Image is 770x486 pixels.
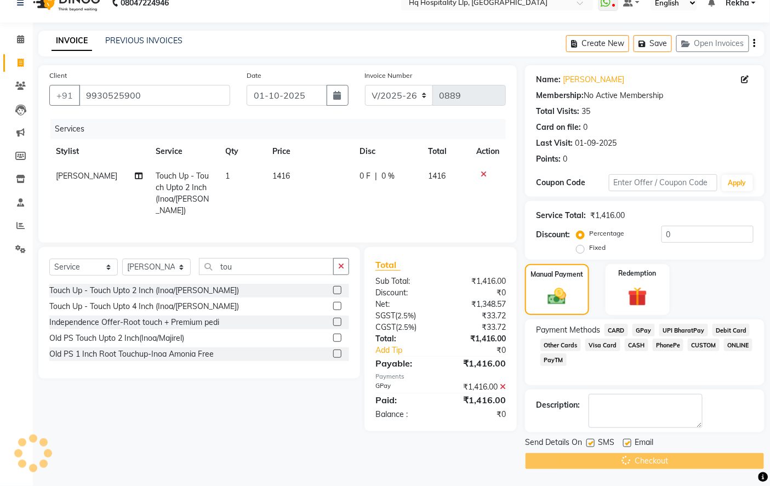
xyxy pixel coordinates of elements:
div: Discount: [367,287,441,299]
div: ₹1,416.00 [441,276,514,287]
span: 1416 [428,171,446,181]
div: Sub Total: [367,276,441,287]
div: No Active Membership [536,90,754,101]
span: 1 [226,171,230,181]
label: Percentage [589,228,624,238]
div: Independence Offer-Root touch + Premium pedi [49,317,219,328]
input: Enter Offer / Coupon Code [609,174,717,191]
div: ( ) [367,322,441,333]
span: Touch Up - Touch Upto 2 Inch (Inoa/[PERSON_NAME]) [156,171,209,215]
label: Redemption [619,268,657,278]
a: PREVIOUS INVOICES [105,36,182,45]
span: Visa Card [585,339,620,351]
div: ₹33.72 [441,310,514,322]
span: CGST [375,322,396,332]
th: Service [149,139,219,164]
label: Fixed [589,243,606,253]
div: Payments [375,372,506,381]
span: GPay [632,324,655,336]
label: Date [247,71,261,81]
div: ( ) [367,310,441,322]
div: Touch Up - Touch Upto 2 Inch (Inoa/[PERSON_NAME]) [49,285,239,296]
span: [PERSON_NAME] [56,171,117,181]
span: 0 F [360,170,370,182]
input: Search or Scan [199,258,334,275]
div: Discount: [536,229,570,241]
div: ₹1,416.00 [441,381,514,393]
th: Disc [353,139,421,164]
div: Description: [536,399,580,411]
div: Old PS Touch Upto 2 Inch(Inoa/Majirel) [49,333,184,344]
div: Touch Up - Touch Upto 4 Inch (Inoa/[PERSON_NAME]) [49,301,239,312]
div: ₹33.72 [441,322,514,333]
span: CARD [604,324,628,336]
div: Service Total: [536,210,586,221]
div: GPay [367,381,441,393]
span: UPI BharatPay [659,324,708,336]
div: Old PS 1 Inch Root Touchup-Inoa Amonia Free [49,348,214,360]
img: _gift.svg [622,285,653,309]
div: ₹1,416.00 [590,210,625,221]
div: Paid: [367,393,441,407]
div: 0 [583,122,588,133]
label: Manual Payment [531,270,584,279]
th: Total [421,139,470,164]
div: Points: [536,153,561,165]
div: Total: [367,333,441,345]
span: Email [635,437,653,450]
th: Action [470,139,506,164]
button: Apply [722,175,753,191]
a: INVOICE [52,31,92,51]
div: Total Visits: [536,106,579,117]
input: Search by Name/Mobile/Email/Code [79,85,230,106]
div: 35 [581,106,590,117]
span: SGST [375,311,395,321]
label: Client [49,71,67,81]
span: Total [375,259,401,271]
div: ₹1,348.57 [441,299,514,310]
th: Stylist [49,139,149,164]
div: Coupon Code [536,177,608,188]
span: PayTM [540,353,567,366]
label: Invoice Number [365,71,413,81]
span: CASH [625,339,648,351]
div: Name: [536,74,561,85]
button: +91 [49,85,80,106]
div: ₹1,416.00 [441,333,514,345]
span: ONLINE [724,339,752,351]
a: Add Tip [367,345,453,356]
img: _cash.svg [542,286,572,307]
span: 2.5% [398,323,414,331]
th: Price [266,139,353,164]
div: ₹0 [453,345,515,356]
div: ₹1,416.00 [441,393,514,407]
div: Membership: [536,90,584,101]
button: Save [634,35,672,52]
span: 2.5% [397,311,414,320]
span: CUSTOM [688,339,720,351]
div: 01-09-2025 [575,138,617,149]
div: Net: [367,299,441,310]
span: 0 % [381,170,395,182]
span: Payment Methods [536,324,600,336]
span: Debit Card [712,324,750,336]
div: Balance : [367,409,441,420]
span: Send Details On [525,437,582,450]
div: 0 [563,153,567,165]
div: ₹1,416.00 [441,357,514,370]
button: Create New [566,35,629,52]
button: Open Invoices [676,35,749,52]
div: Payable: [367,357,441,370]
span: 1416 [272,171,290,181]
span: SMS [598,437,614,450]
span: | [375,170,377,182]
div: Last Visit: [536,138,573,149]
div: Services [50,119,514,139]
a: [PERSON_NAME] [563,74,624,85]
span: Other Cards [540,339,581,351]
div: ₹0 [441,409,514,420]
th: Qty [219,139,266,164]
div: Card on file: [536,122,581,133]
span: PhonePe [653,339,684,351]
div: ₹0 [441,287,514,299]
